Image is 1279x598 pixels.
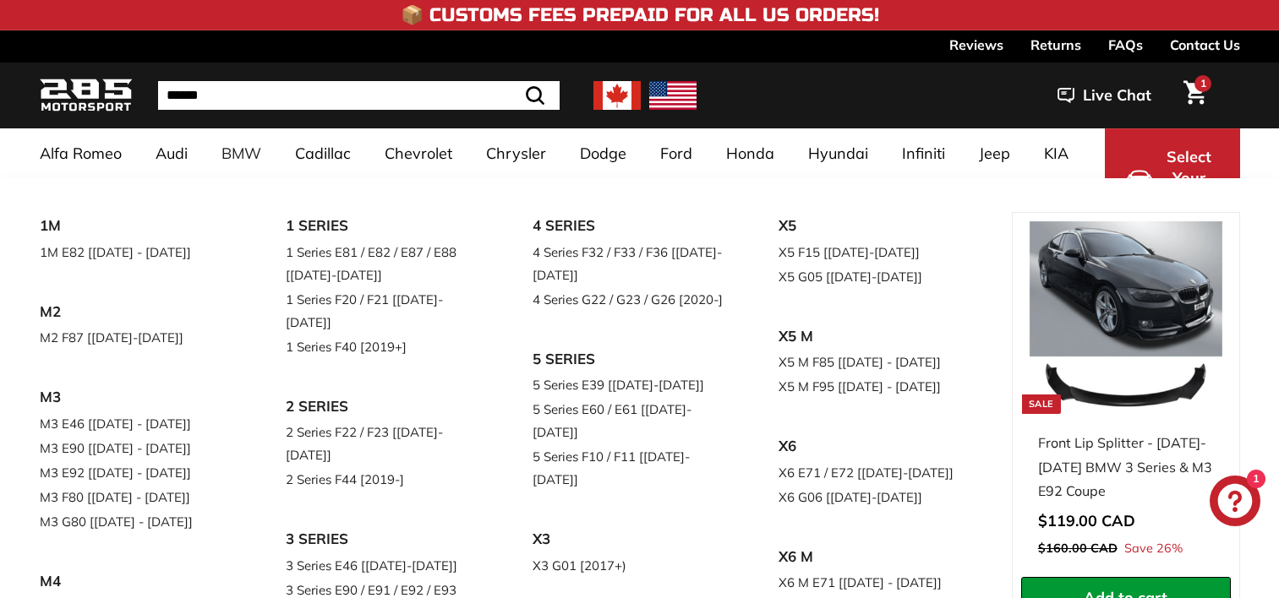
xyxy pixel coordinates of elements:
[40,460,239,485] a: M3 E92 [[DATE] - [DATE]]
[949,30,1003,59] a: Reviews
[1108,30,1143,59] a: FAQs
[469,128,563,178] a: Chrysler
[1036,74,1173,117] button: Live Chat
[286,212,485,240] a: 1 SERIES
[779,323,978,351] a: X5 M
[139,128,205,178] a: Audi
[1205,476,1265,530] inbox-online-store-chat: Shopify online store chat
[1124,538,1183,560] span: Save 26%
[1038,431,1214,503] div: Front Lip Splitter - [DATE]-[DATE] BMW 3 Series & M3 E92 Coupe
[40,76,133,116] img: Logo_285_Motorsport_areodynamics_components
[533,212,732,240] a: 4 SERIES
[779,432,978,460] a: X6
[40,411,239,436] a: M3 E46 [[DATE] - [DATE]]
[286,553,485,578] a: 3 Series E46 [[DATE]-[DATE]]
[286,420,485,467] a: 2 Series F22 / F23 [[DATE]-[DATE]]
[1021,213,1231,577] a: Sale Front Lip Splitter - [DATE]-[DATE] BMW 3 Series & M3 E92 Coupe Save 26%
[40,568,239,595] a: M4
[368,128,469,178] a: Chevrolet
[779,350,978,374] a: X5 M F85 [[DATE] - [DATE]]
[40,436,239,460] a: M3 E90 [[DATE] - [DATE]]
[23,128,139,178] a: Alfa Romeo
[40,509,239,534] a: M3 G80 [[DATE] - [DATE]]
[1170,30,1240,59] a: Contact Us
[533,397,732,444] a: 5 Series E60 / E61 [[DATE]-[DATE]]
[779,240,978,264] a: X5 F15 [[DATE]-[DATE]]
[779,212,978,240] a: X5
[779,543,978,571] a: X6 M
[533,287,732,312] a: 4 Series G22 / G23 / G26 [2020-]
[1173,67,1216,124] a: Cart
[533,525,732,553] a: X3
[1022,394,1061,414] div: Sale
[791,128,885,178] a: Hyundai
[40,212,239,240] a: 1M
[401,5,879,25] h4: 📦 Customs Fees Prepaid for All US Orders!
[40,240,239,264] a: 1M E82 [[DATE] - [DATE]]
[286,393,485,421] a: 2 SERIES
[286,525,485,553] a: 3 SERIES
[40,298,239,326] a: M2
[563,128,643,178] a: Dodge
[286,287,485,334] a: 1 Series F20 / F21 [[DATE]-[DATE]]
[533,553,732,578] a: X3 G01 [2017+)
[533,240,732,287] a: 4 Series F32 / F33 / F36 [[DATE]-[DATE]]
[286,240,485,287] a: 1 Series E81 / E82 / E87 / E88 [[DATE]-[DATE]]
[278,128,368,178] a: Cadillac
[40,325,239,350] a: M2 F87 [[DATE]-[DATE]]
[885,128,962,178] a: Infiniti
[779,485,978,509] a: X6 G06 [[DATE]-[DATE]]
[533,444,732,492] a: 5 Series F10 / F11 [[DATE]-[DATE]]
[286,334,485,359] a: 1 Series F40 [2019+]
[205,128,278,178] a: BMW
[1200,77,1206,90] span: 1
[779,460,978,485] a: X6 E71 / E72 [[DATE]-[DATE]]
[1038,511,1135,530] span: $119.00 CAD
[40,383,239,411] a: M3
[1030,30,1081,59] a: Returns
[40,485,239,509] a: M3 F80 [[DATE] - [DATE]]
[1161,146,1218,211] span: Select Your Vehicle
[779,570,978,595] a: X6 M E71 [[DATE] - [DATE]]
[643,128,709,178] a: Ford
[1038,541,1118,556] span: $160.00 CAD
[533,345,732,373] a: 5 SERIES
[962,128,1027,178] a: Jeep
[158,81,560,110] input: Search
[286,467,485,492] a: 2 Series F44 [2019-]
[709,128,791,178] a: Honda
[779,264,978,289] a: X5 G05 [[DATE]-[DATE]]
[779,374,978,399] a: X5 M F95 [[DATE] - [DATE]]
[1083,84,1151,106] span: Live Chat
[533,372,732,397] a: 5 Series E39 [[DATE]-[DATE]]
[1027,128,1085,178] a: KIA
